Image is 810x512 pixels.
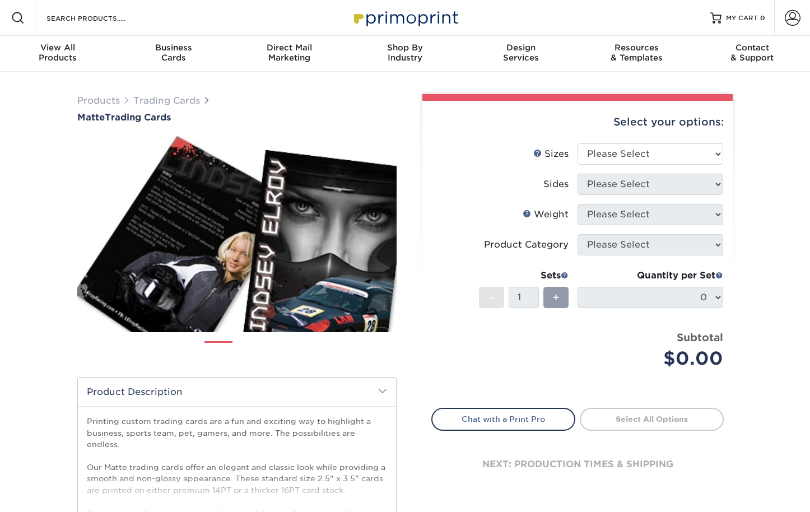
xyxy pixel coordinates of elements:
img: Trading Cards 01 [204,337,232,365]
a: Shop ByIndustry [347,36,463,72]
a: Direct MailMarketing [231,36,347,72]
div: Select your options: [431,101,724,143]
div: Sides [543,178,569,191]
span: Direct Mail [231,43,347,53]
span: Business [116,43,232,53]
img: Trading Cards 02 [242,337,270,365]
input: SEARCH PRODUCTS..... [45,11,155,25]
span: Resources [579,43,695,53]
a: BusinessCards [116,36,232,72]
span: Design [463,43,579,53]
div: $0.00 [586,345,723,372]
div: next: production times & shipping [431,431,724,498]
div: & Support [694,43,810,63]
div: Services [463,43,579,63]
a: Products [77,95,120,106]
img: Primoprint [349,6,461,30]
div: Sizes [533,147,569,161]
span: 0 [760,14,765,22]
a: Trading Cards [133,95,200,106]
div: Marketing [231,43,347,63]
div: Sets [479,269,569,282]
span: + [552,289,560,306]
span: Contact [694,43,810,53]
div: Cards [116,43,232,63]
div: Industry [347,43,463,63]
div: Weight [523,208,569,221]
a: Chat with a Print Pro [431,408,575,430]
h2: Product Description [78,378,396,406]
a: Contact& Support [694,36,810,72]
span: Shop By [347,43,463,53]
span: - [489,289,494,306]
span: Matte [77,112,105,123]
a: DesignServices [463,36,579,72]
a: Select All Options [580,408,724,430]
img: Matte 01 [77,124,397,345]
strong: Subtotal [677,331,723,343]
div: Quantity per Set [578,269,723,282]
a: MatteTrading Cards [77,112,397,123]
div: & Templates [579,43,695,63]
h1: Trading Cards [77,112,397,123]
a: Resources& Templates [579,36,695,72]
span: MY CART [726,13,758,23]
div: Product Category [484,238,569,252]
